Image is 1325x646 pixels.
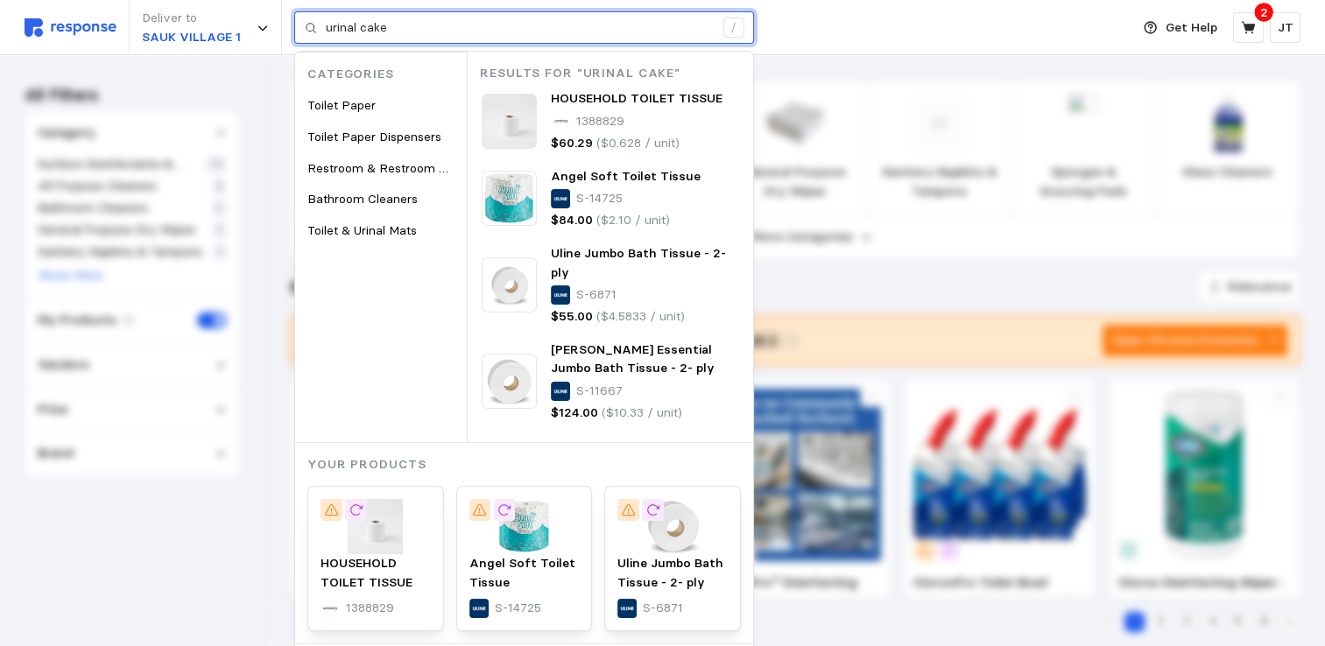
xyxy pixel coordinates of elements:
button: Get Help [1133,11,1228,45]
span: Uline Jumbo Bath Tissue - 2- ply [551,245,726,280]
div: / [723,18,744,39]
p: $124.00 [551,404,598,423]
span: HOUSEHOLD TOILET TISSUE [551,90,722,106]
input: Search for a product name or SKU [326,12,714,44]
p: S-11667 [576,382,623,401]
span: Bathroom Cleaners [307,191,418,207]
span: Restroom & Restroom Etiquette Signs [307,160,525,176]
span: Toilet Paper Dispensers [307,129,441,144]
span: Angel Soft Toilet Tissue [551,168,701,184]
p: Get Help [1166,18,1217,38]
span: [PERSON_NAME] Essential Jumbo Bath Tissue - 2- ply [551,341,715,376]
p: S-6871 [643,599,683,618]
span: Toilet Paper [307,97,376,113]
span: Uline Jumbo Bath Tissue - 2- ply [617,555,723,590]
p: Deliver to [142,9,241,28]
p: Results for "urinal cake" [480,64,753,83]
p: 2 [1260,3,1268,22]
p: S-14725 [495,599,541,618]
img: svg%3e [25,18,116,37]
p: JT [1278,18,1293,38]
p: 1388829 [346,599,394,618]
button: JT [1270,12,1300,43]
p: $60.29 [551,134,593,153]
p: $55.00 [551,307,593,327]
img: S-6871 [617,499,728,554]
img: S-14725 [469,499,580,554]
p: ($4.5833 / unit) [596,307,685,327]
p: ($10.33 / unit) [602,404,682,423]
p: Your Products [307,455,753,474]
img: S-6871 [482,257,537,312]
p: S-14725 [576,189,623,208]
p: ($0.628 / unit) [596,134,680,153]
span: Angel Soft Toilet Tissue [469,555,575,590]
p: S-6871 [576,285,617,305]
img: 7542d7ce-c6e3-488d-9ba9-597da530c7c7.jpeg [482,94,537,149]
span: Toilet & Urinal Mats [307,222,417,238]
p: $84.00 [551,211,593,230]
p: SAUK VILLAGE 1 [142,28,241,47]
img: S-11667 [482,354,537,409]
img: 7542d7ce-c6e3-488d-9ba9-597da530c7c7.jpeg [321,499,431,554]
p: Categories [307,65,467,84]
img: S-14725 [482,171,537,226]
span: HOUSEHOLD TOILET TISSUE [321,555,412,590]
p: 1388829 [576,112,624,131]
p: ($2.10 / unit) [596,211,670,230]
